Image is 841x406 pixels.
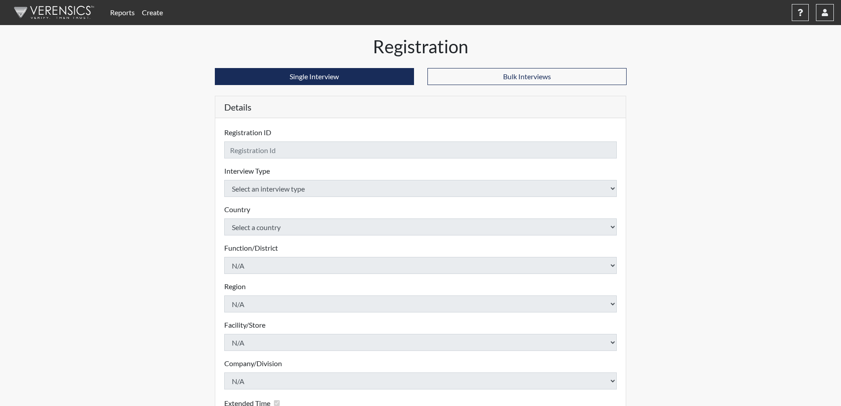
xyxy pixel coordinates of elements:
[107,4,138,21] a: Reports
[215,36,627,57] h1: Registration
[224,166,270,176] label: Interview Type
[224,358,282,369] label: Company/Division
[215,96,626,118] h5: Details
[224,243,278,253] label: Function/District
[224,320,265,330] label: Facility/Store
[215,68,414,85] button: Single Interview
[224,127,271,138] label: Registration ID
[224,141,617,158] input: Insert a Registration ID, which needs to be a unique alphanumeric value for each interviewee
[224,204,250,215] label: Country
[427,68,627,85] button: Bulk Interviews
[224,281,246,292] label: Region
[138,4,166,21] a: Create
